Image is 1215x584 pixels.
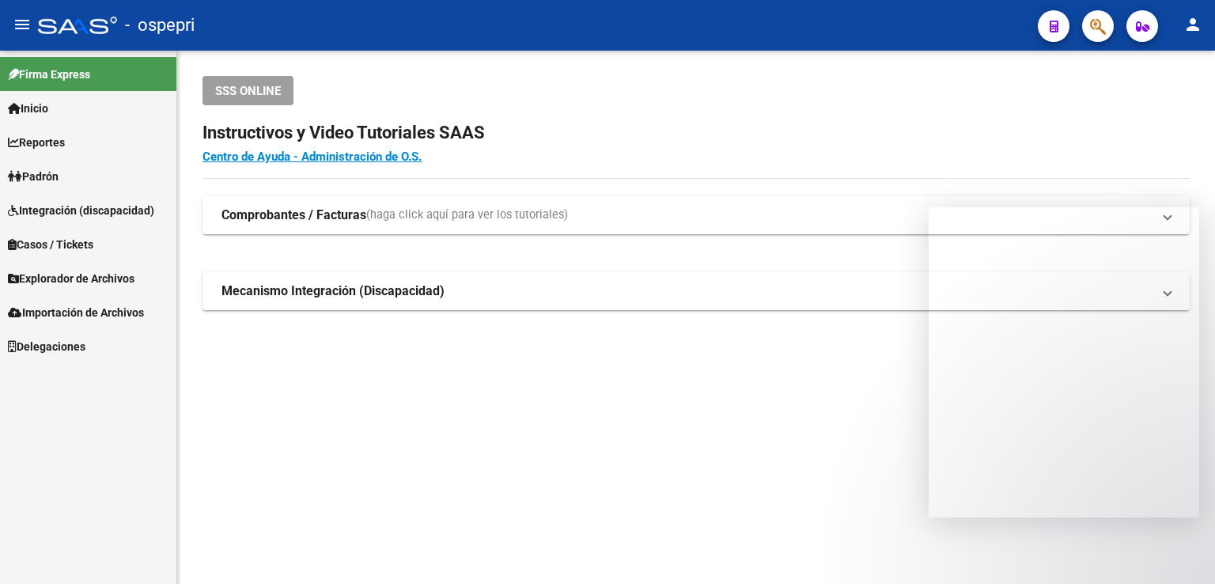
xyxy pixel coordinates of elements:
[215,84,281,98] span: SSS ONLINE
[202,118,1190,148] h2: Instructivos y Video Tutoriales SAAS
[1161,530,1199,568] iframe: Intercom live chat
[13,15,32,34] mat-icon: menu
[8,338,85,355] span: Delegaciones
[8,168,59,185] span: Padrón
[8,134,65,151] span: Reportes
[8,202,154,219] span: Integración (discapacidad)
[8,100,48,117] span: Inicio
[125,8,195,43] span: - ospepri
[1183,15,1202,34] mat-icon: person
[8,270,134,287] span: Explorador de Archivos
[8,66,90,83] span: Firma Express
[929,207,1199,518] iframe: Intercom live chat mensaje
[221,207,366,224] strong: Comprobantes / Facturas
[8,236,93,253] span: Casos / Tickets
[202,76,293,105] button: SSS ONLINE
[202,150,422,164] a: Centro de Ayuda - Administración de O.S.
[202,272,1190,310] mat-expansion-panel-header: Mecanismo Integración (Discapacidad)
[202,196,1190,234] mat-expansion-panel-header: Comprobantes / Facturas(haga click aquí para ver los tutoriales)
[221,283,445,300] strong: Mecanismo Integración (Discapacidad)
[366,207,568,224] span: (haga click aquí para ver los tutoriales)
[8,304,144,321] span: Importación de Archivos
